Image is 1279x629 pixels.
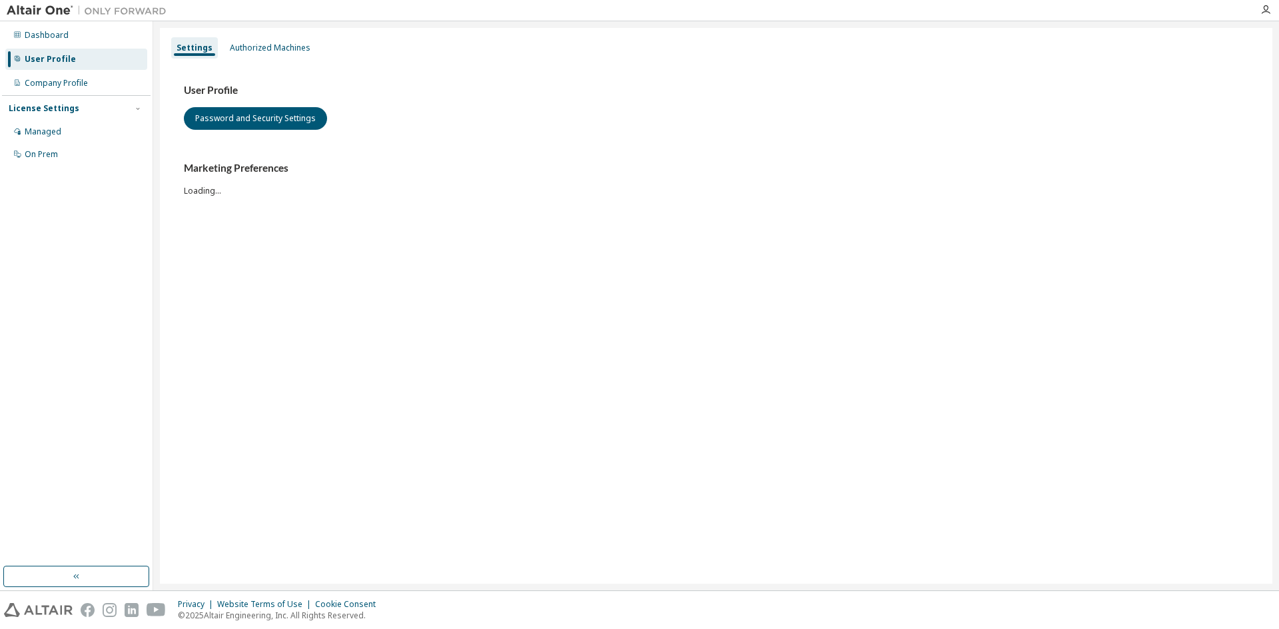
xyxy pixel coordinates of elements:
p: © 2025 Altair Engineering, Inc. All Rights Reserved. [178,610,384,621]
div: User Profile [25,54,76,65]
img: linkedin.svg [125,603,139,617]
div: Settings [177,43,213,53]
img: altair_logo.svg [4,603,73,617]
div: Company Profile [25,78,88,89]
div: Dashboard [25,30,69,41]
div: On Prem [25,149,58,160]
img: facebook.svg [81,603,95,617]
div: Authorized Machines [230,43,310,53]
div: Website Terms of Use [217,599,315,610]
div: Managed [25,126,61,137]
h3: User Profile [184,84,1248,97]
button: Password and Security Settings [184,107,327,130]
div: License Settings [9,103,79,114]
img: youtube.svg [147,603,166,617]
img: Altair One [7,4,173,17]
div: Loading... [184,162,1248,196]
div: Cookie Consent [315,599,384,610]
div: Privacy [178,599,217,610]
h3: Marketing Preferences [184,162,1248,175]
img: instagram.svg [103,603,117,617]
